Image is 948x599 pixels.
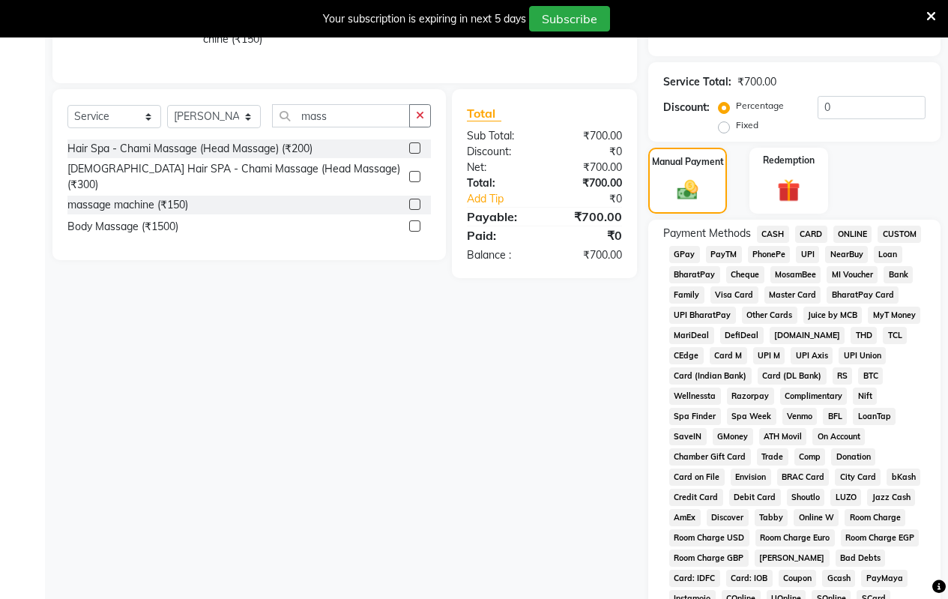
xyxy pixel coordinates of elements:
[827,266,878,283] span: MI Voucher
[794,448,826,466] span: Comp
[669,367,752,385] span: Card (Indian Bank)
[456,128,545,144] div: Sub Total:
[755,509,788,526] span: Tabby
[456,160,545,175] div: Net:
[727,408,776,425] span: Spa Week
[669,286,704,304] span: Family
[796,246,819,263] span: UPI
[720,327,764,344] span: DefiDeal
[652,155,724,169] label: Manual Payment
[727,388,774,405] span: Razorpay
[748,246,791,263] span: PhonePe
[736,99,784,112] label: Percentage
[710,347,747,364] span: Card M
[710,286,758,304] span: Visa Card
[729,489,781,506] span: Debit Card
[763,154,815,167] label: Redemption
[456,226,545,244] div: Paid:
[841,529,920,547] span: Room Charge EGP
[812,428,865,445] span: On Account
[878,226,921,243] span: CUSTOM
[726,570,773,587] span: Card: IOB
[669,570,720,587] span: Card: IDFC
[753,347,785,364] span: UPI M
[836,550,886,567] span: Bad Debts
[782,408,818,425] span: Venmo
[851,327,877,344] span: THD
[839,347,886,364] span: UPI Union
[791,347,833,364] span: UPI Axis
[835,469,881,486] span: City Card
[544,144,633,160] div: ₹0
[731,469,771,486] span: Envision
[794,509,839,526] span: Online W
[887,469,920,486] span: bKash
[742,307,797,324] span: Other Cards
[323,11,526,27] div: Your subscription is expiring in next 5 days
[456,144,545,160] div: Discount:
[853,408,896,425] span: LoanTap
[795,226,827,243] span: CARD
[669,469,725,486] span: Card on File
[757,226,789,243] span: CASH
[830,489,861,506] span: LUZO
[544,175,633,191] div: ₹700.00
[669,509,701,526] span: AmEx
[833,226,872,243] span: ONLINE
[831,448,875,466] span: Donation
[759,428,807,445] span: ATH Movil
[669,550,749,567] span: Room Charge GBP
[272,104,410,127] input: Search or Scan
[770,176,807,204] img: _gift.svg
[706,246,742,263] span: PayTM
[669,529,749,547] span: Room Charge USD
[787,489,825,506] span: Shoutlo
[663,226,751,241] span: Payment Methods
[669,448,751,466] span: Chamber Gift Card
[883,327,907,344] span: TCL
[467,106,501,121] span: Total
[780,388,848,405] span: Complimentary
[755,529,835,547] span: Room Charge Euro
[669,408,721,425] span: Spa Finder
[669,307,736,324] span: UPI BharatPay
[456,208,545,226] div: Payable:
[663,74,731,90] div: Service Total:
[755,550,830,567] span: [PERSON_NAME]
[726,266,764,283] span: Cheque
[544,247,633,263] div: ₹700.00
[770,327,845,344] span: [DOMAIN_NAME]
[544,160,633,175] div: ₹700.00
[669,428,707,445] span: SaveIN
[861,570,908,587] span: PayMaya
[736,118,758,132] label: Fixed
[777,469,830,486] span: BRAC Card
[669,489,723,506] span: Credit Card
[764,286,821,304] span: Master Card
[669,347,704,364] span: CEdge
[456,247,545,263] div: Balance :
[671,178,705,202] img: _cash.svg
[845,509,905,526] span: Room Charge
[803,307,863,324] span: Juice by MCB
[669,327,714,344] span: MariDeal
[544,208,633,226] div: ₹700.00
[544,128,633,144] div: ₹700.00
[669,266,720,283] span: BharatPay
[884,266,913,283] span: Bank
[858,367,883,385] span: BTC
[67,161,403,193] div: [DEMOGRAPHIC_DATA] Hair SPA - Chami Massage (Head Massage) (₹300)
[707,509,749,526] span: Discover
[67,219,178,235] div: Body Massage (₹1500)
[853,388,877,405] span: Nift
[833,367,853,385] span: RS
[827,286,899,304] span: BharatPay Card
[874,246,902,263] span: Loan
[737,74,776,90] div: ₹700.00
[456,191,559,207] a: Add Tip
[867,489,915,506] span: Jazz Cash
[559,191,633,207] div: ₹0
[669,246,700,263] span: GPay
[663,100,710,115] div: Discount:
[822,570,855,587] span: Gcash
